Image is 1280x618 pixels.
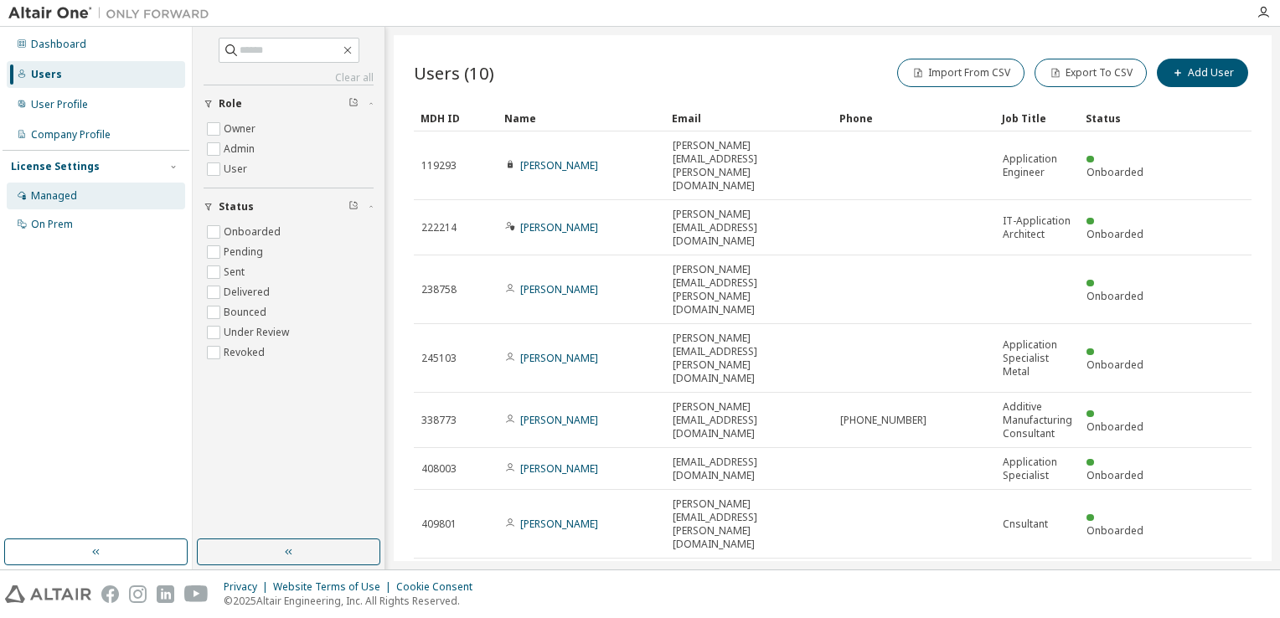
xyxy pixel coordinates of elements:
[1086,105,1156,131] div: Status
[224,322,292,342] label: Under Review
[1086,289,1143,303] span: Onboarded
[204,71,374,85] a: Clear all
[421,414,457,427] span: 338773
[157,585,174,603] img: linkedin.svg
[520,158,598,173] a: [PERSON_NAME]
[1003,456,1071,482] span: Application Specialist
[897,59,1025,87] button: Import From CSV
[1086,523,1143,538] span: Onboarded
[1086,468,1143,482] span: Onboarded
[219,200,254,214] span: Status
[421,518,457,531] span: 409801
[673,400,825,440] span: [PERSON_NAME][EMAIL_ADDRESS][DOMAIN_NAME]
[421,221,457,234] span: 222214
[224,262,248,282] label: Sent
[839,105,988,131] div: Phone
[673,208,825,248] span: [PERSON_NAME][EMAIL_ADDRESS][DOMAIN_NAME]
[348,97,359,111] span: Clear filter
[224,282,273,302] label: Delivered
[1086,420,1143,434] span: Onboarded
[673,456,825,482] span: [EMAIL_ADDRESS][DOMAIN_NAME]
[673,332,825,385] span: [PERSON_NAME][EMAIL_ADDRESS][PERSON_NAME][DOMAIN_NAME]
[224,159,250,179] label: User
[348,200,359,214] span: Clear filter
[1003,152,1071,179] span: Application Engineer
[520,461,598,476] a: [PERSON_NAME]
[1002,105,1072,131] div: Job Title
[204,188,374,225] button: Status
[840,414,926,427] span: [PHONE_NUMBER]
[31,218,73,231] div: On Prem
[1003,214,1071,241] span: IT-Application Architect
[5,585,91,603] img: altair_logo.svg
[520,517,598,531] a: [PERSON_NAME]
[396,580,483,594] div: Cookie Consent
[224,342,268,363] label: Revoked
[31,98,88,111] div: User Profile
[204,85,374,122] button: Role
[224,302,270,322] label: Bounced
[520,351,598,365] a: [PERSON_NAME]
[421,283,457,296] span: 238758
[224,222,284,242] label: Onboarded
[31,38,86,51] div: Dashboard
[673,263,825,317] span: [PERSON_NAME][EMAIL_ADDRESS][PERSON_NAME][DOMAIN_NAME]
[11,160,100,173] div: License Settings
[673,139,825,193] span: [PERSON_NAME][EMAIL_ADDRESS][PERSON_NAME][DOMAIN_NAME]
[273,580,396,594] div: Website Terms of Use
[1003,518,1048,531] span: Cnsultant
[101,585,119,603] img: facebook.svg
[421,462,457,476] span: 408003
[31,189,77,203] div: Managed
[520,282,598,296] a: [PERSON_NAME]
[224,580,273,594] div: Privacy
[184,585,209,603] img: youtube.svg
[520,413,598,427] a: [PERSON_NAME]
[224,594,483,608] p: © 2025 Altair Engineering, Inc. All Rights Reserved.
[504,105,658,131] div: Name
[1086,165,1143,179] span: Onboarded
[414,61,494,85] span: Users (10)
[224,119,259,139] label: Owner
[224,242,266,262] label: Pending
[1086,227,1143,241] span: Onboarded
[129,585,147,603] img: instagram.svg
[219,97,242,111] span: Role
[1086,358,1143,372] span: Onboarded
[31,128,111,142] div: Company Profile
[672,105,826,131] div: Email
[1157,59,1248,87] button: Add User
[1035,59,1147,87] button: Export To CSV
[31,68,62,81] div: Users
[421,159,457,173] span: 119293
[224,139,258,159] label: Admin
[421,352,457,365] span: 245103
[1003,400,1072,440] span: Additive Manufacturing Consultant
[1003,338,1071,379] span: Application Specialist Metal
[673,497,825,551] span: [PERSON_NAME][EMAIL_ADDRESS][PERSON_NAME][DOMAIN_NAME]
[421,105,491,131] div: MDH ID
[520,220,598,234] a: [PERSON_NAME]
[8,5,218,22] img: Altair One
